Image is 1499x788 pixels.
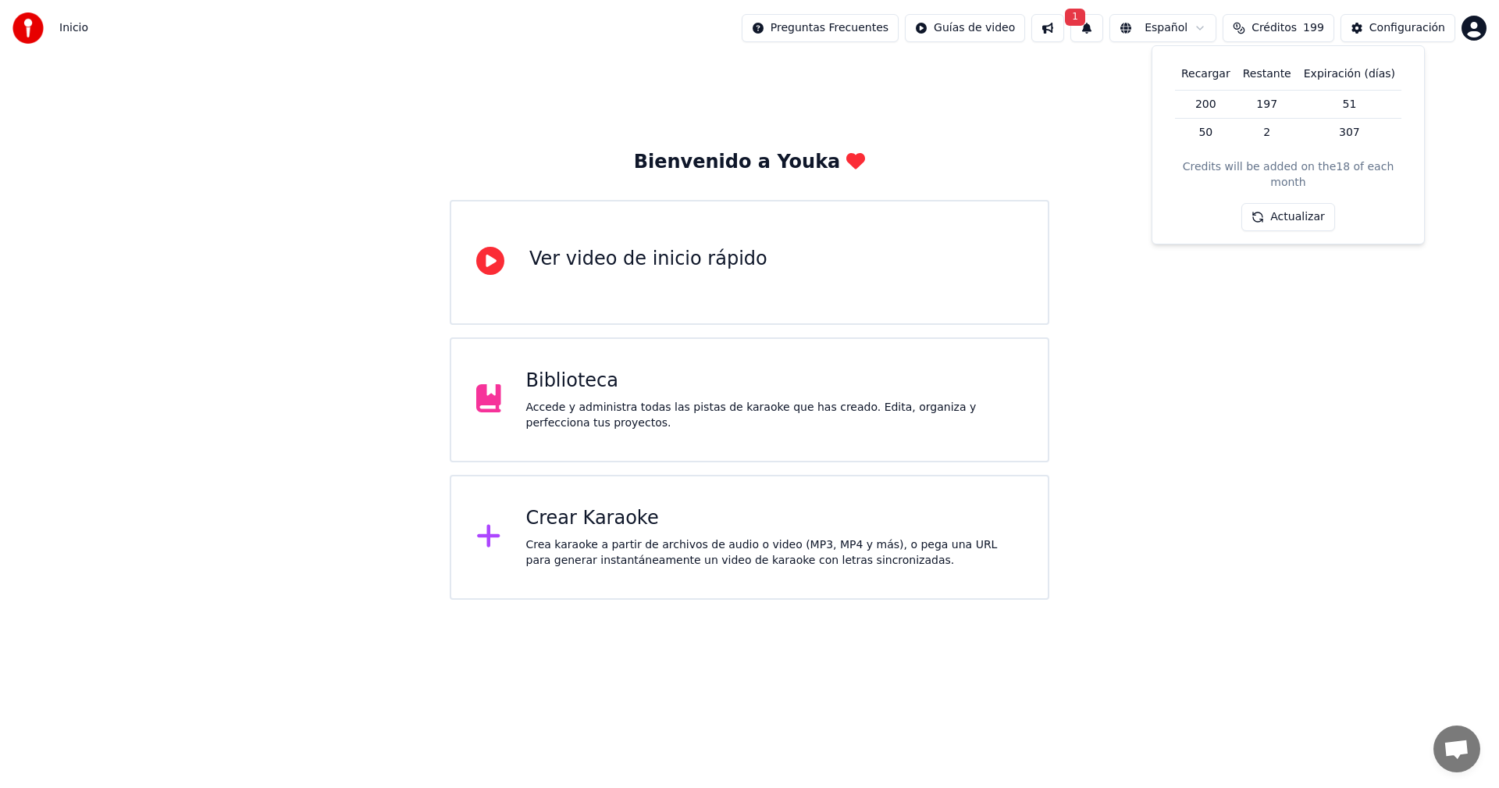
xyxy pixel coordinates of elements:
[634,150,866,175] div: Bienvenido a Youka
[526,506,1024,531] div: Crear Karaoke
[529,247,767,272] div: Ver video de inicio rápido
[1369,20,1445,36] div: Configuración
[1175,119,1237,147] td: 50
[905,14,1025,42] button: Guías de video
[1065,9,1085,26] span: 1
[59,20,88,36] span: Inicio
[1237,59,1298,90] th: Restante
[1223,14,1334,42] button: Créditos199
[1070,14,1103,42] button: 1
[1303,20,1324,36] span: 199
[1165,159,1412,191] div: Credits will be added on the 18 of each month
[59,20,88,36] nav: breadcrumb
[1433,726,1480,772] a: Open chat
[1252,20,1297,36] span: Créditos
[1175,90,1237,119] td: 200
[1175,59,1237,90] th: Recargar
[1241,203,1334,231] button: Actualizar
[1237,90,1298,119] td: 197
[1298,90,1401,119] td: 51
[526,400,1024,431] div: Accede y administra todas las pistas de karaoke que has creado. Edita, organiza y perfecciona tus...
[1298,119,1401,147] td: 307
[1237,119,1298,147] td: 2
[1341,14,1455,42] button: Configuración
[526,369,1024,394] div: Biblioteca
[12,12,44,44] img: youka
[526,537,1024,569] div: Crea karaoke a partir de archivos de audio o video (MP3, MP4 y más), o pega una URL para generar ...
[1298,59,1401,90] th: Expiración (días)
[742,14,899,42] button: Preguntas Frecuentes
